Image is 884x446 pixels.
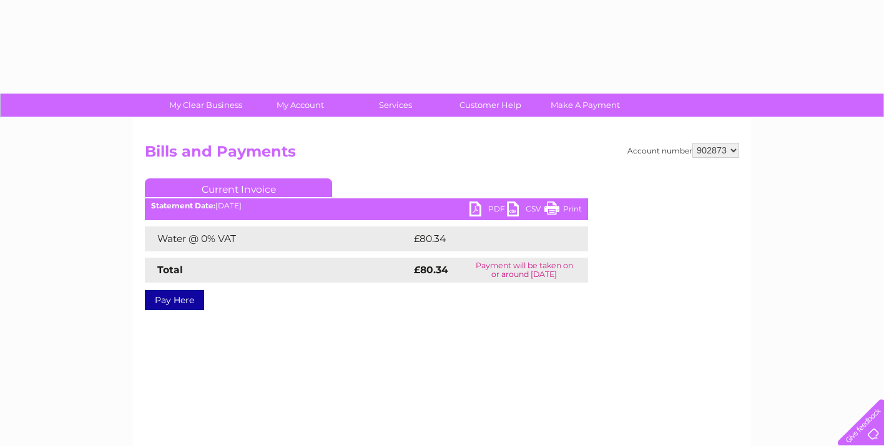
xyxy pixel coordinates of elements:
b: Statement Date: [151,201,215,210]
a: Pay Here [145,290,204,310]
td: Payment will be taken on or around [DATE] [461,258,588,283]
div: [DATE] [145,201,588,210]
a: Customer Help [439,94,542,117]
a: CSV [507,201,544,220]
td: Water @ 0% VAT [145,226,411,251]
a: My Account [249,94,352,117]
td: £80.34 [411,226,563,251]
div: Account number [627,143,739,158]
a: Make A Payment [534,94,637,117]
strong: £80.34 [414,264,448,276]
a: Print [544,201,582,220]
a: PDF [469,201,507,220]
strong: Total [157,264,183,276]
a: Services [344,94,447,117]
a: My Clear Business [154,94,257,117]
h2: Bills and Payments [145,143,739,167]
a: Current Invoice [145,178,332,197]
